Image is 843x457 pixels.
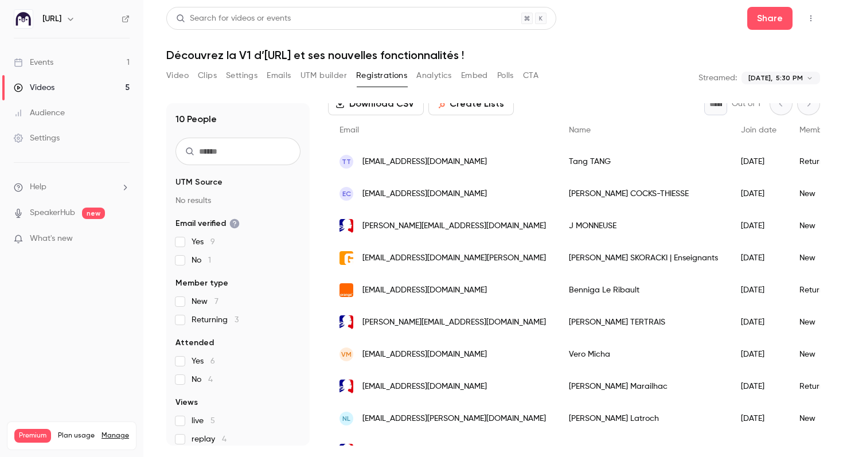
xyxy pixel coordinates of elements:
span: NL [342,413,350,424]
div: [DATE] [729,403,788,435]
span: Attended [175,337,214,349]
p: No results [175,195,300,206]
button: Top Bar Actions [802,9,820,28]
span: Yes [192,356,215,367]
img: ac-normandie.fr [339,380,353,393]
span: [EMAIL_ADDRESS][DOMAIN_NAME] [362,188,487,200]
span: What's new [30,233,73,245]
img: ac-normandie.fr [339,315,353,329]
span: [EMAIL_ADDRESS][DOMAIN_NAME][PERSON_NAME] [362,252,546,264]
div: Videos [14,82,54,93]
img: Ed.ai [14,10,33,28]
span: live [192,415,215,427]
a: SpeakerHub [30,207,75,219]
span: Yes [192,236,215,248]
button: Emails [267,67,291,85]
div: Benniga Le Ribault [557,274,729,306]
div: [DATE] [729,210,788,242]
span: New [192,296,218,307]
p: Out of 1 [732,98,760,110]
span: Views [175,397,198,408]
button: UTM builder [300,67,347,85]
div: Audience [14,107,65,119]
h6: [URL] [42,13,61,25]
a: Manage [102,431,129,440]
span: UTM Source [175,177,223,188]
span: 3 [235,316,239,324]
img: saint-gabriel.fr [339,251,353,265]
span: Member type [175,278,228,289]
div: [DATE] [729,306,788,338]
div: [DATE] [729,338,788,370]
h1: 10 People [175,112,217,126]
span: 4 [208,376,213,384]
div: Search for videos or events [176,13,291,25]
span: [PERSON_NAME][EMAIL_ADDRESS][DOMAIN_NAME] [362,220,546,232]
span: No [192,374,213,385]
span: EC [342,189,351,199]
img: ac-montpellier.fr [339,219,353,233]
div: [DATE] [729,146,788,178]
span: 5:30 PM [776,73,803,83]
span: 4 [222,435,227,443]
span: [EMAIL_ADDRESS][DOMAIN_NAME] [362,381,487,393]
div: [PERSON_NAME] COCKS-THIESSE [557,178,729,210]
span: Help [30,181,46,193]
span: [PERSON_NAME][EMAIL_ADDRESS][DOMAIN_NAME] [362,445,546,457]
button: Video [166,67,189,85]
span: 1 [208,256,211,264]
button: Create Lists [428,92,514,115]
p: Streamed: [698,72,737,84]
span: 5 [210,417,215,425]
div: Settings [14,132,60,144]
span: [EMAIL_ADDRESS][DOMAIN_NAME] [362,349,487,361]
div: [DATE] [729,370,788,403]
img: orange.fr [339,283,353,297]
span: new [82,208,105,219]
div: [PERSON_NAME] Latroch [557,403,729,435]
span: replay [192,433,227,445]
div: [DATE] [729,242,788,274]
span: [DATE], [748,73,772,83]
button: CTA [523,67,538,85]
div: Vero Micha [557,338,729,370]
div: Events [14,57,53,68]
h1: Découvrez la V1 d’[URL] et ses nouvelles fonctionnalités ! [166,48,820,62]
span: 6 [210,357,215,365]
button: Share [747,7,793,30]
button: Analytics [416,67,452,85]
span: 9 [210,238,215,246]
button: Registrations [356,67,407,85]
span: No [192,255,211,266]
div: Tang TANG [557,146,729,178]
span: [EMAIL_ADDRESS][PERSON_NAME][DOMAIN_NAME] [362,413,546,425]
div: [DATE] [729,274,788,306]
span: [EMAIL_ADDRESS][DOMAIN_NAME] [362,156,487,168]
button: Download CSV [328,92,424,115]
span: VM [341,349,352,360]
button: Clips [198,67,217,85]
span: Returning [192,314,239,326]
div: [DATE] [729,178,788,210]
div: [PERSON_NAME] TERTRAIS [557,306,729,338]
div: J MONNEUSE [557,210,729,242]
span: Email [339,126,359,134]
span: [PERSON_NAME][EMAIL_ADDRESS][DOMAIN_NAME] [362,317,546,329]
button: Embed [461,67,488,85]
span: Email verified [175,218,240,229]
span: Plan usage [58,431,95,440]
span: Name [569,126,591,134]
span: [EMAIL_ADDRESS][DOMAIN_NAME] [362,284,487,296]
div: [PERSON_NAME] Marailhac [557,370,729,403]
button: Polls [497,67,514,85]
span: Premium [14,429,51,443]
button: Settings [226,67,257,85]
div: [PERSON_NAME] SKORACKI | Enseignants [557,242,729,274]
li: help-dropdown-opener [14,181,130,193]
span: 7 [214,298,218,306]
span: Join date [741,126,776,134]
span: TT [342,157,351,167]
